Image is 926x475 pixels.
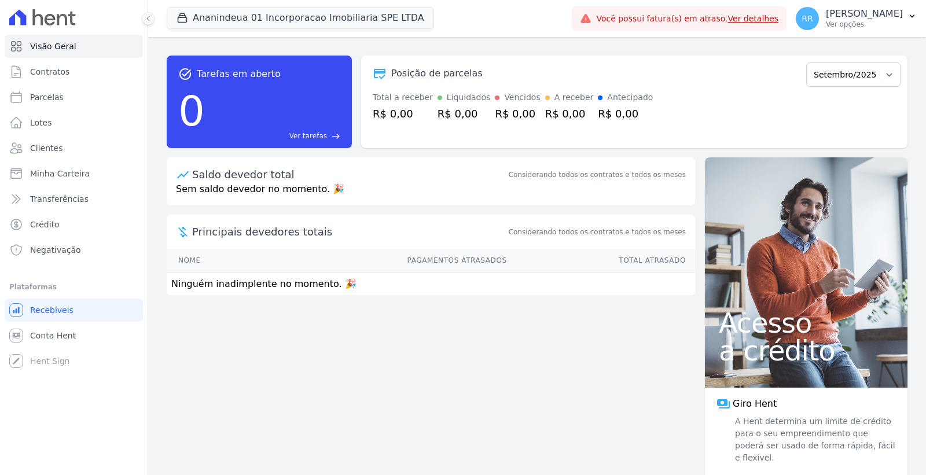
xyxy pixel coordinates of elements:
span: Crédito [30,219,60,230]
a: Ver detalhes [728,14,779,23]
span: Principais devedores totais [192,224,506,240]
p: Ver opções [826,20,903,29]
p: Sem saldo devedor no momento. 🎉 [167,182,695,205]
div: R$ 0,00 [495,106,540,121]
div: R$ 0,00 [373,106,433,121]
a: Crédito [5,213,143,236]
div: R$ 0,00 [598,106,653,121]
button: Ananindeua 01 Incorporacao Imobiliaria SPE LTDA [167,7,434,29]
button: RR [PERSON_NAME] Ver opções [787,2,926,35]
span: Transferências [30,193,89,205]
a: Visão Geral [5,35,143,58]
th: Pagamentos Atrasados [261,249,508,273]
span: Giro Hent [733,397,777,411]
div: Plataformas [9,280,138,294]
div: Considerando todos os contratos e todos os meses [509,170,686,180]
span: task_alt [178,67,192,81]
a: Clientes [5,137,143,160]
a: Conta Hent [5,324,143,347]
span: east [332,132,340,141]
div: R$ 0,00 [438,106,491,121]
div: Vencidos [504,91,540,104]
span: Conta Hent [30,330,76,341]
div: Antecipado [607,91,653,104]
div: Posição de parcelas [391,67,483,80]
span: Considerando todos os contratos e todos os meses [509,227,686,237]
div: A receber [554,91,594,104]
a: Lotes [5,111,143,134]
span: Recebíveis [30,304,74,316]
span: A Hent determina um limite de crédito para o seu empreendimento que poderá ser usado de forma ráp... [733,415,896,464]
td: Ninguém inadimplente no momento. 🎉 [167,273,695,296]
div: 0 [178,81,205,141]
th: Total Atrasado [508,249,695,273]
span: Ver tarefas [289,131,327,141]
div: Total a receber [373,91,433,104]
div: Liquidados [447,91,491,104]
a: Ver tarefas east [210,131,340,141]
a: Transferências [5,187,143,211]
p: [PERSON_NAME] [826,8,903,20]
span: Clientes [30,142,63,154]
span: Lotes [30,117,52,128]
a: Parcelas [5,86,143,109]
a: Contratos [5,60,143,83]
span: RR [802,14,813,23]
span: Negativação [30,244,81,256]
a: Minha Carteira [5,162,143,185]
div: Saldo devedor total [192,167,506,182]
div: R$ 0,00 [545,106,594,121]
th: Nome [167,249,261,273]
span: Contratos [30,66,69,78]
span: Acesso [719,309,894,337]
span: Minha Carteira [30,168,90,179]
span: Você possui fatura(s) em atraso. [596,13,778,25]
span: Visão Geral [30,40,76,52]
span: a crédito [719,337,894,364]
span: Parcelas [30,91,64,103]
span: Tarefas em aberto [197,67,281,81]
a: Recebíveis [5,299,143,322]
a: Negativação [5,238,143,262]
